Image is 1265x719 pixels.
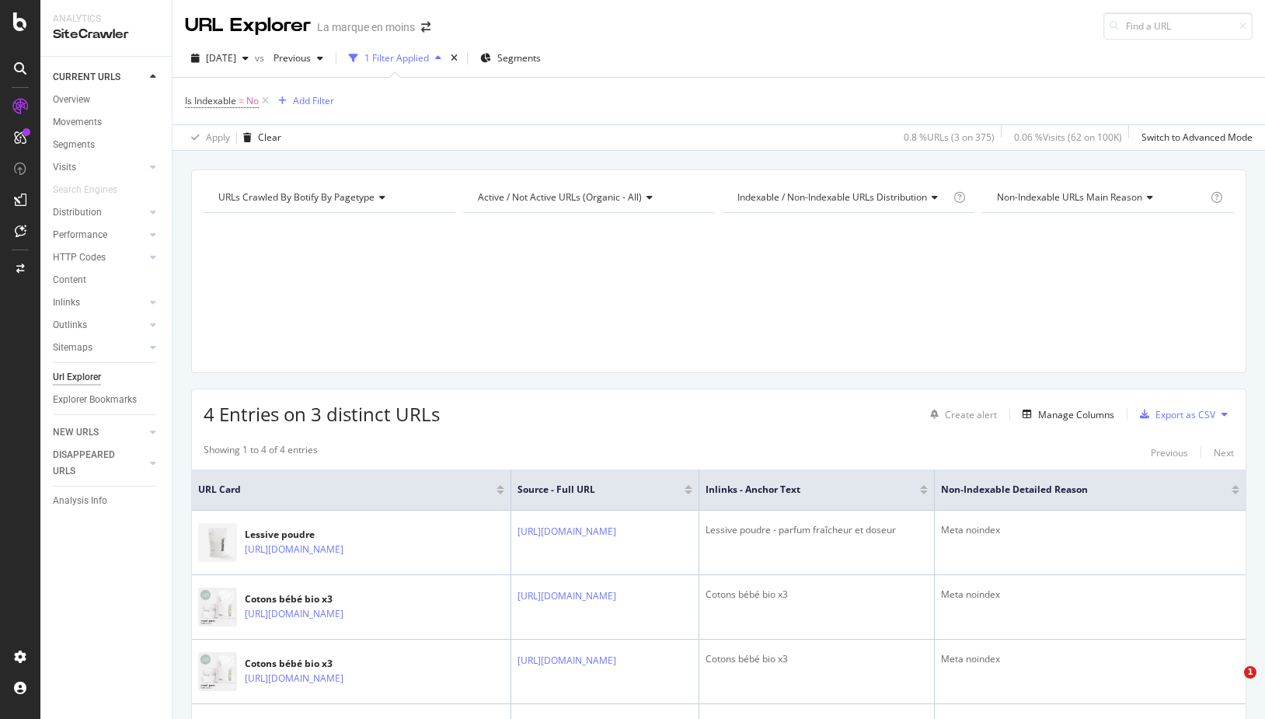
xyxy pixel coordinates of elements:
[53,272,86,288] div: Content
[53,250,145,266] a: HTTP Codes
[53,114,102,131] div: Movements
[517,588,616,604] a: [URL][DOMAIN_NAME]
[245,528,394,542] div: Lessive poudre
[53,424,99,441] div: NEW URLS
[421,22,430,33] div: arrow-right-arrow-left
[53,114,161,131] a: Movements
[706,483,897,497] span: Inlinks - Anchor Text
[255,51,267,65] span: vs
[53,392,137,408] div: Explorer Bookmarks
[734,185,950,210] h4: Indexable / Non-Indexable URLs Distribution
[1151,443,1188,462] button: Previous
[53,295,145,311] a: Inlinks
[1155,408,1215,421] div: Export as CSV
[941,652,1239,666] div: Meta noindex
[245,592,394,606] div: Cotons bébé bio x3
[1135,125,1253,150] button: Switch to Advanced Mode
[53,159,76,176] div: Visits
[517,653,616,668] a: [URL][DOMAIN_NAME]
[497,51,541,65] span: Segments
[737,190,927,204] span: Indexable / Non-Indexable URLs distribution
[215,185,441,210] h4: URLs Crawled By Botify By pagetype
[1151,446,1188,459] div: Previous
[904,131,995,144] div: 0.8 % URLs ( 3 on 375 )
[258,131,281,144] div: Clear
[941,588,1239,602] div: Meta noindex
[53,92,161,108] a: Overview
[945,408,997,421] div: Create alert
[994,185,1207,210] h4: Non-Indexable URLs Main Reason
[448,51,461,66] div: times
[478,190,642,204] span: Active / Not Active URLs (organic - all)
[198,483,493,497] span: URL Card
[206,131,230,144] div: Apply
[706,523,928,537] div: Lessive poudre - parfum fraîcheur et doseur
[1212,666,1249,703] iframe: Intercom live chat
[706,588,928,602] div: Cotons bébé bio x3
[218,190,375,204] span: URLs Crawled By Botify By pagetype
[246,90,259,112] span: No
[185,12,311,39] div: URL Explorer
[1244,666,1256,679] span: 1
[1134,402,1215,427] button: Export as CSV
[1016,405,1114,424] button: Manage Columns
[941,523,1239,537] div: Meta noindex
[239,94,244,107] span: =
[53,369,101,386] div: Url Explorer
[53,92,90,108] div: Overview
[53,392,161,408] a: Explorer Bookmarks
[1103,12,1253,40] input: Find a URL
[53,137,95,153] div: Segments
[53,227,107,243] div: Performance
[1038,408,1114,421] div: Manage Columns
[267,46,329,71] button: Previous
[237,125,281,150] button: Clear
[53,369,161,386] a: Url Explorer
[185,46,255,71] button: [DATE]
[1014,131,1122,144] div: 0.06 % Visits ( 62 on 100K )
[204,443,318,462] div: Showing 1 to 4 of 4 entries
[53,227,145,243] a: Performance
[1141,131,1253,144] div: Switch to Advanced Mode
[245,542,343,557] a: [URL][DOMAIN_NAME]
[364,51,429,65] div: 1 Filter Applied
[53,317,87,333] div: Outlinks
[924,402,997,427] button: Create alert
[474,46,547,71] button: Segments
[706,652,928,666] div: Cotons bébé bio x3
[53,340,145,356] a: Sitemaps
[53,69,120,86] div: CURRENT URLS
[53,295,80,311] div: Inlinks
[53,182,117,198] div: Search Engines
[245,671,343,686] a: [URL][DOMAIN_NAME]
[198,523,237,562] img: main image
[53,272,161,288] a: Content
[1214,443,1234,462] button: Next
[53,250,106,266] div: HTTP Codes
[53,493,107,509] div: Analysis Info
[198,588,237,627] img: main image
[185,125,230,150] button: Apply
[245,606,343,622] a: [URL][DOMAIN_NAME]
[198,652,237,691] img: main image
[53,493,161,509] a: Analysis Info
[185,94,236,107] span: Is Indexable
[53,204,145,221] a: Distribution
[53,137,161,153] a: Segments
[53,26,159,44] div: SiteCrawler
[53,447,131,480] div: DISAPPEARED URLS
[245,657,394,671] div: Cotons bébé bio x3
[941,483,1208,497] span: Non-Indexable Detailed Reason
[53,159,145,176] a: Visits
[517,524,616,539] a: [URL][DOMAIN_NAME]
[272,92,334,110] button: Add Filter
[997,190,1142,204] span: Non-Indexable URLs Main Reason
[53,12,159,26] div: Analytics
[53,447,145,480] a: DISAPPEARED URLS
[293,94,334,107] div: Add Filter
[53,340,92,356] div: Sitemaps
[267,51,311,65] span: Previous
[53,69,145,86] a: CURRENT URLS
[53,182,133,198] a: Search Engines
[53,204,102,221] div: Distribution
